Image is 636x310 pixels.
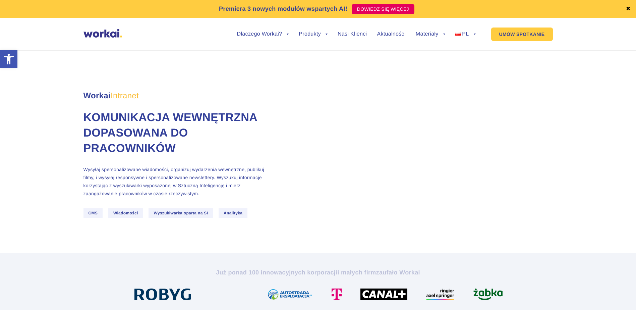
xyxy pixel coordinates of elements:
i: i małych firm [337,269,376,276]
a: ✖ [626,6,631,12]
span: Analityka [219,208,247,218]
a: Produkty [299,32,328,37]
span: Wyszukiwarka oparta na SI [149,208,213,218]
a: Dlaczego Workai? [237,32,289,37]
h1: Komunikacja wewnętrzna dopasowana do pracowników [83,110,268,156]
span: Wiadomości [108,208,143,218]
a: Materiały [416,32,445,37]
em: Intranet [111,91,139,100]
a: DOWIEDZ SIĘ WIĘCEJ [352,4,414,14]
p: Wysyłaj spersonalizowane wiadomości, organizuj wydarzenia wewnętrzne, publikuj filmy, i wysyłaj r... [83,165,268,198]
p: Premiera 3 nowych modułów wspartych AI! [219,4,347,13]
span: Workai [83,84,139,100]
span: CMS [83,208,103,218]
a: Aktualności [377,32,405,37]
span: PL [462,31,469,37]
a: UMÓW SPOTKANIE [491,28,553,41]
h2: Już ponad 100 innowacyjnych korporacji zaufało Workai [132,268,504,276]
a: Nasi Klienci [338,32,367,37]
